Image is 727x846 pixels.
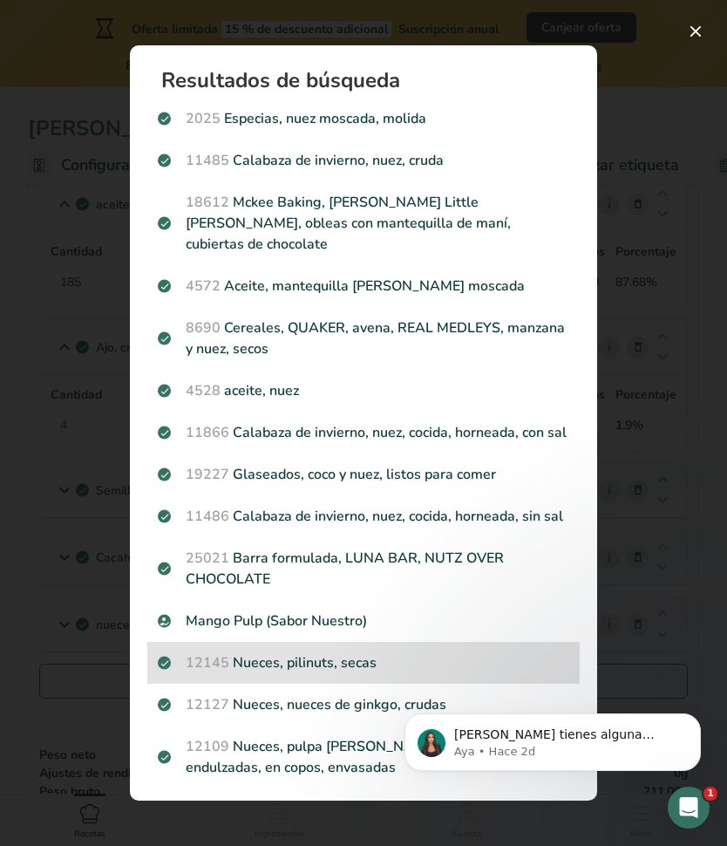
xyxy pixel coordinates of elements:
span: 11866 [186,423,229,442]
span: 12098 [186,800,229,819]
iframe: Intercom live chat [668,787,710,829]
span: 25021 [186,549,229,568]
p: Glaseados, coco y nuez, listos para comer [158,464,569,485]
span: 11485 [186,151,229,170]
h1: Resultados de búsqueda [161,70,580,91]
span: 12145 [186,653,229,672]
span: 18612 [186,193,229,212]
span: 4528 [186,381,221,400]
p: Mango Pulp (Sabor Nuestro) [158,611,569,631]
iframe: Intercom notifications mensaje [378,677,727,799]
p: Nueces, pilinuts, secas [158,652,569,673]
p: Mckee Baking, [PERSON_NAME] Little [PERSON_NAME], obleas con mantequilla de maní, cubiertas de ch... [158,192,569,255]
p: Cereales, QUAKER, avena, REAL MEDLEYS, manzana y nuez, secos [158,317,569,359]
p: aceite, nuez [158,380,569,401]
p: Especias, nuez moscada, molida [158,108,569,129]
span: 12109 [186,737,229,756]
span: 8690 [186,318,221,338]
p: Nueces, pulpa [PERSON_NAME], secas (desecadas), endulzadas, en copos, envasadas [158,736,569,778]
p: Barra formulada, LUNA BAR, NUTZ OVER CHOCOLATE [158,548,569,590]
p: Nueces, castañas, europeas, crudas, peladas [158,799,569,820]
p: Calabaza de invierno, nuez, cocida, horneada, con sal [158,422,569,443]
p: Nueces, nueces de ginkgo, crudas [158,694,569,715]
span: 12127 [186,695,229,714]
span: 4572 [186,276,221,296]
p: Aceite, mantequilla [PERSON_NAME] moscada [158,276,569,297]
span: 19227 [186,465,229,484]
span: 1 [703,787,717,801]
span: 2025 [186,109,221,128]
span: 11486 [186,507,229,526]
p: Calabaza de invierno, nuez, cocida, horneada, sin sal [158,506,569,527]
p: Calabaza de invierno, nuez, cruda [158,150,569,171]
